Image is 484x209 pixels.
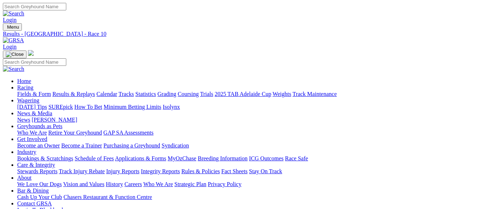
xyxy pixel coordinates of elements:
[17,104,47,110] a: [DATE] Tips
[17,78,31,84] a: Home
[17,84,33,91] a: Racing
[208,181,241,187] a: Privacy Policy
[17,142,481,149] div: Get Involved
[3,23,22,31] button: Toggle navigation
[17,168,481,175] div: Care & Integrity
[3,31,481,37] a: Results - [GEOGRAPHIC_DATA] - Race 10
[3,44,16,50] a: Login
[17,162,55,168] a: Care & Integrity
[3,58,66,66] input: Search
[115,155,166,161] a: Applications & Forms
[200,91,213,97] a: Trials
[135,91,156,97] a: Statistics
[17,110,52,116] a: News & Media
[168,155,196,161] a: MyOzChase
[96,91,117,97] a: Calendar
[104,142,160,149] a: Purchasing a Greyhound
[158,91,176,97] a: Grading
[28,50,34,56] img: logo-grsa-white.png
[3,3,66,10] input: Search
[48,130,102,136] a: Retire Your Greyhound
[104,130,154,136] a: GAP SA Assessments
[17,181,62,187] a: We Love Our Dogs
[124,181,142,187] a: Careers
[75,155,114,161] a: Schedule of Fees
[48,104,73,110] a: SUREpick
[181,168,220,174] a: Rules & Policies
[285,155,308,161] a: Race Safe
[17,194,62,200] a: Cash Up Your Club
[178,91,199,97] a: Coursing
[61,142,102,149] a: Become a Trainer
[17,200,52,206] a: Contact GRSA
[52,91,95,97] a: Results & Replays
[17,142,60,149] a: Become an Owner
[198,155,248,161] a: Breeding Information
[59,168,105,174] a: Track Injury Rebate
[17,136,47,142] a: Get Involved
[17,123,62,129] a: Greyhounds as Pets
[17,149,36,155] a: Industry
[3,50,27,58] button: Toggle navigation
[75,104,102,110] a: How To Bet
[17,91,51,97] a: Fields & Form
[17,155,481,162] div: Industry
[63,181,104,187] a: Vision and Values
[63,194,152,200] a: Chasers Restaurant & Function Centre
[6,52,24,57] img: Close
[17,130,47,136] a: Who We Are
[17,194,481,200] div: Bar & Dining
[17,168,57,174] a: Stewards Reports
[7,24,19,30] span: Menu
[249,168,282,174] a: Stay On Track
[293,91,337,97] a: Track Maintenance
[17,97,39,103] a: Wagering
[17,130,481,136] div: Greyhounds as Pets
[17,175,32,181] a: About
[143,181,173,187] a: Who We Are
[162,142,189,149] a: Syndication
[215,91,271,97] a: 2025 TAB Adelaide Cup
[104,104,161,110] a: Minimum Betting Limits
[17,117,30,123] a: News
[17,104,481,110] div: Wagering
[17,117,481,123] div: News & Media
[249,155,283,161] a: ICG Outcomes
[3,10,24,17] img: Search
[119,91,134,97] a: Tracks
[3,17,16,23] a: Login
[17,181,481,188] div: About
[17,91,481,97] div: Racing
[141,168,180,174] a: Integrity Reports
[273,91,291,97] a: Weights
[17,155,73,161] a: Bookings & Scratchings
[106,168,139,174] a: Injury Reports
[32,117,77,123] a: [PERSON_NAME]
[3,66,24,72] img: Search
[163,104,180,110] a: Isolynx
[174,181,206,187] a: Strategic Plan
[3,37,24,44] img: GRSA
[17,188,49,194] a: Bar & Dining
[106,181,123,187] a: History
[221,168,248,174] a: Fact Sheets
